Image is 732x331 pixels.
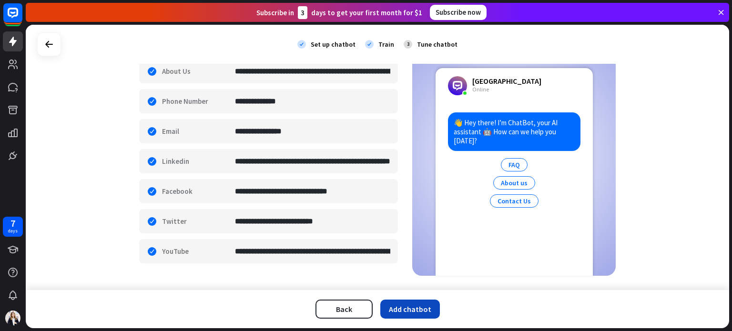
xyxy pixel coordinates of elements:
[448,112,580,151] div: 👋 Hey there! I’m ChatBot, your AI assistant 🤖 How can we help you [DATE]?
[256,6,422,19] div: Subscribe in days to get your first month for $1
[501,158,528,171] div: FAQ
[472,76,541,86] div: [GEOGRAPHIC_DATA]
[3,217,23,237] a: 7 days
[311,40,356,49] div: Set up chatbot
[8,4,36,32] button: Open LiveChat chat widget
[10,219,15,228] div: 7
[417,40,457,49] div: Tune chatbot
[365,40,374,49] i: check
[493,176,535,190] div: About us
[297,40,306,49] i: check
[380,300,440,319] button: Add chatbot
[490,194,539,208] div: Contact Us
[472,86,541,93] div: Online
[378,40,394,49] div: Train
[315,300,373,319] button: Back
[8,228,18,234] div: days
[430,5,487,20] div: Subscribe now
[404,40,412,49] div: 3
[298,6,307,19] div: 3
